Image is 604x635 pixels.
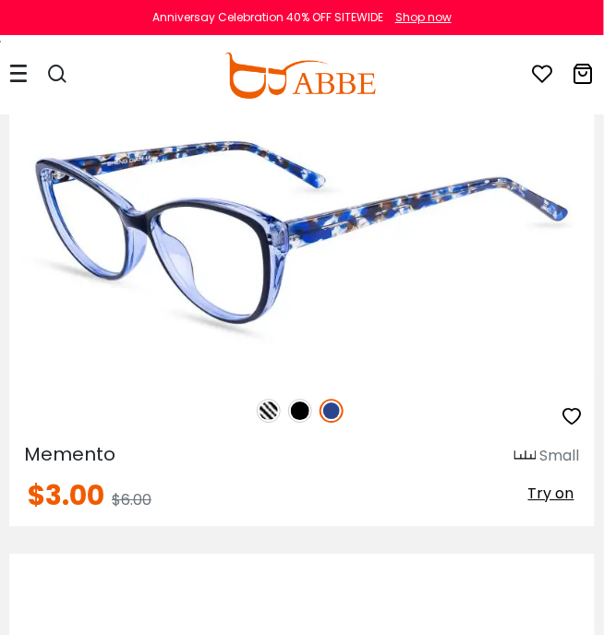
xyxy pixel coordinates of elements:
button: Try on [523,483,580,507]
img: abbeglasses.com [224,53,376,99]
span: $6.00 [112,490,151,511]
span: Memento [24,442,115,468]
span: Try on [528,484,574,505]
span: $3.00 [28,476,104,516]
img: Pattern [257,400,281,424]
img: Blue [320,400,344,424]
img: Black Memento - Acetate ,Universal Bridge Fit [9,87,595,379]
div: Anniversay Celebration 40% OFF SITEWIDE [152,9,383,26]
div: Shop now [395,9,452,26]
img: size ruler [514,450,537,464]
img: Black [288,400,312,424]
a: Shop now [386,9,452,25]
div: Small [540,446,580,468]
